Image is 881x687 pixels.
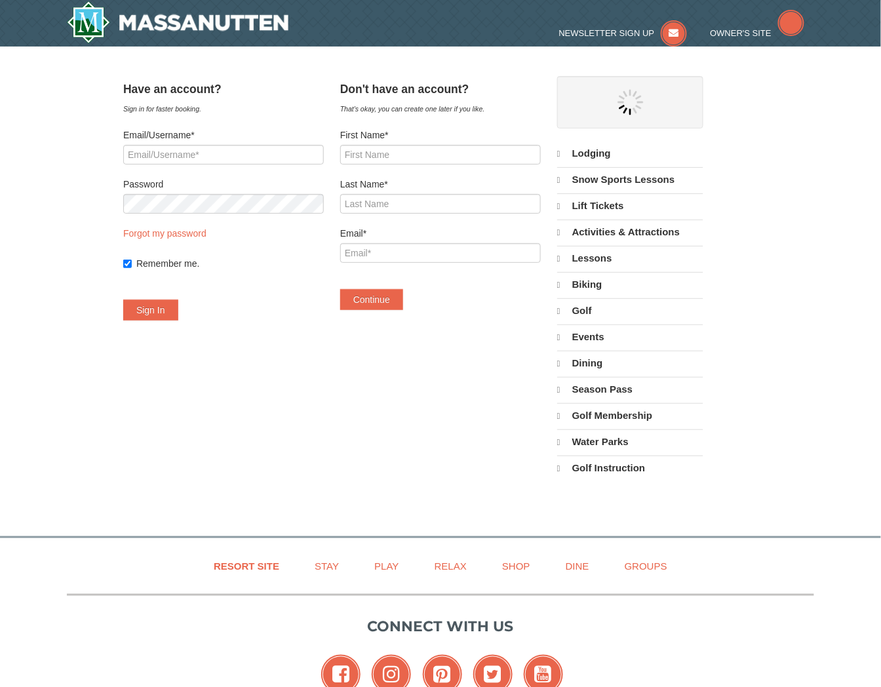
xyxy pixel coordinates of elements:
[123,102,324,115] div: Sign in for faster booking.
[298,551,355,581] a: Stay
[340,102,541,115] div: That's okay, you can create one later if you like.
[557,298,703,323] a: Golf
[340,128,541,142] label: First Name*
[340,178,541,191] label: Last Name*
[711,28,805,38] a: Owner's Site
[557,351,703,376] a: Dining
[711,28,772,38] span: Owner's Site
[557,193,703,218] a: Lift Tickets
[123,145,324,165] input: Email/Username*
[123,128,324,142] label: Email/Username*
[486,551,547,581] a: Shop
[557,377,703,402] a: Season Pass
[559,28,688,38] a: Newsletter Sign Up
[197,551,296,581] a: Resort Site
[559,28,655,38] span: Newsletter Sign Up
[557,220,703,245] a: Activities & Attractions
[123,228,206,239] a: Forgot my password
[67,1,288,43] a: Massanutten Resort
[67,616,814,637] p: Connect with us
[340,289,403,310] button: Continue
[340,194,541,214] input: Last Name
[557,429,703,454] a: Water Parks
[549,551,606,581] a: Dine
[557,246,703,271] a: Lessons
[358,551,415,581] a: Play
[136,257,324,270] label: Remember me.
[557,167,703,192] a: Snow Sports Lessons
[340,243,541,263] input: Email*
[123,178,324,191] label: Password
[617,89,644,115] img: wait gif
[557,142,703,166] a: Lodging
[557,324,703,349] a: Events
[123,300,178,321] button: Sign In
[67,1,288,43] img: Massanutten Resort Logo
[123,83,324,96] h4: Have an account?
[557,456,703,481] a: Golf Instruction
[340,83,541,96] h4: Don't have an account?
[557,403,703,428] a: Golf Membership
[608,551,684,581] a: Groups
[340,227,541,240] label: Email*
[418,551,483,581] a: Relax
[557,272,703,297] a: Biking
[340,145,541,165] input: First Name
